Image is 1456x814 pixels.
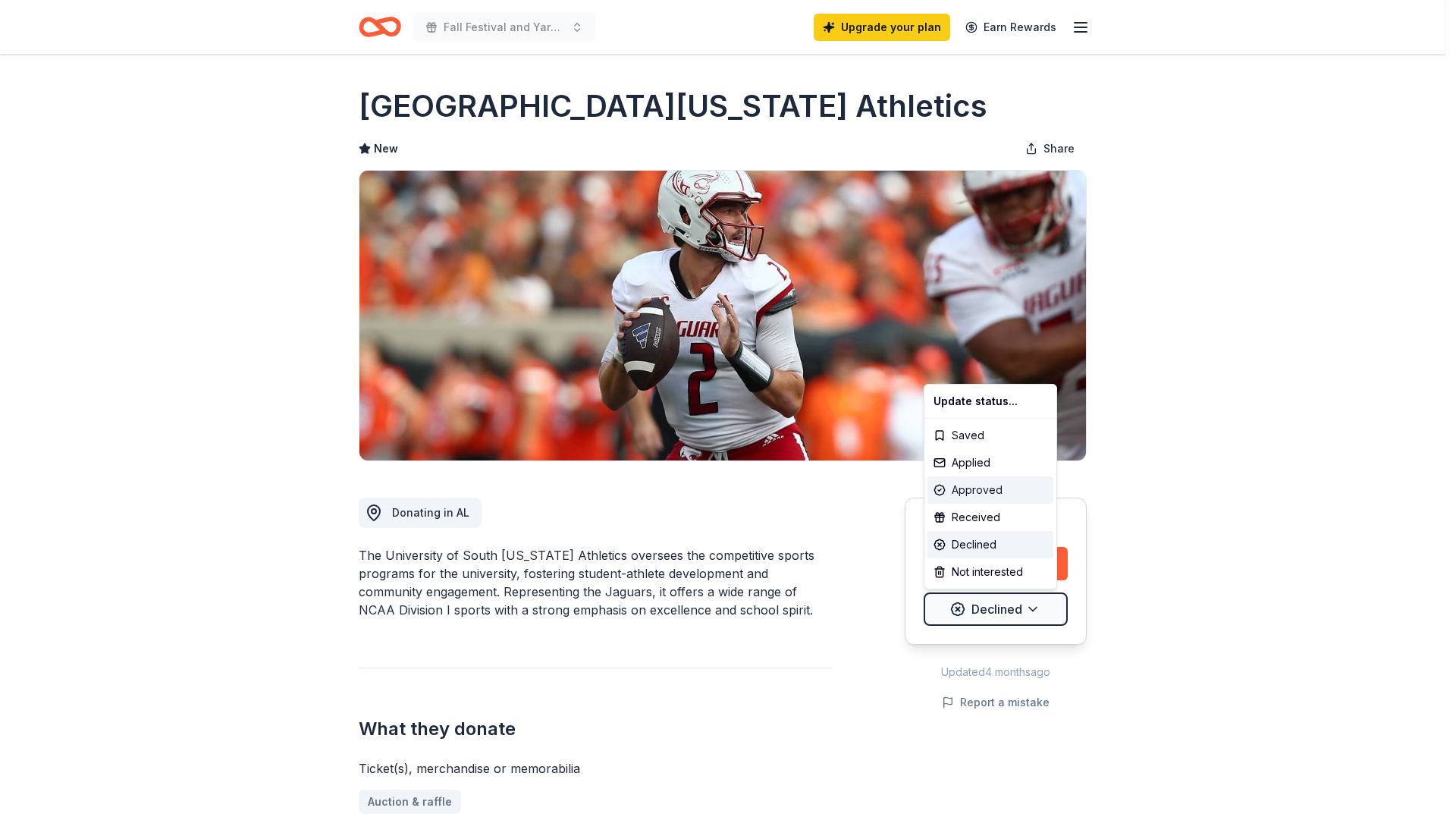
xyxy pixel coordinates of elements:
span: Fall Festival and Yard Sale and Early Learning Year [DATE]-[DATE] [444,18,565,36]
div: Declined [927,531,1053,558]
div: Applied [927,449,1053,476]
div: Saved [927,422,1053,449]
div: Approved [927,476,1053,504]
div: Update status... [927,388,1053,415]
div: Received [927,504,1053,531]
div: Not interested [927,558,1053,586]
